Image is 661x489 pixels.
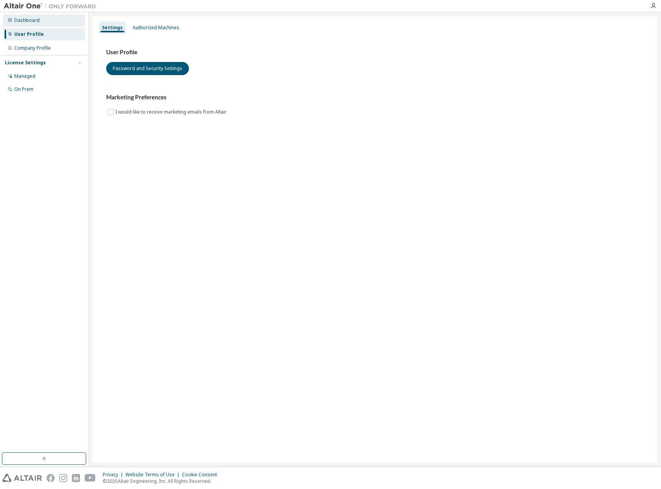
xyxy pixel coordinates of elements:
[2,474,42,482] img: altair_logo.svg
[5,60,46,66] div: License Settings
[106,94,643,101] h3: Marketing Preferences
[133,25,179,31] div: Authorized Machines
[4,2,100,10] img: Altair One
[102,25,123,31] div: Settings
[125,472,182,478] div: Website Terms of Use
[47,474,55,482] img: facebook.svg
[14,45,51,51] div: Company Profile
[72,474,80,482] img: linkedin.svg
[14,73,35,79] div: Managed
[85,474,96,482] img: youtube.svg
[106,49,643,56] h3: User Profile
[14,17,40,23] div: Dashboard
[115,107,228,117] label: I would like to receive marketing emails from Altair
[103,478,222,484] p: © 2025 Altair Engineering, Inc. All Rights Reserved.
[59,474,67,482] img: instagram.svg
[14,31,44,37] div: User Profile
[106,62,189,75] button: Password and Security Settings
[14,86,33,92] div: On Prem
[182,472,222,478] div: Cookie Consent
[103,472,125,478] div: Privacy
